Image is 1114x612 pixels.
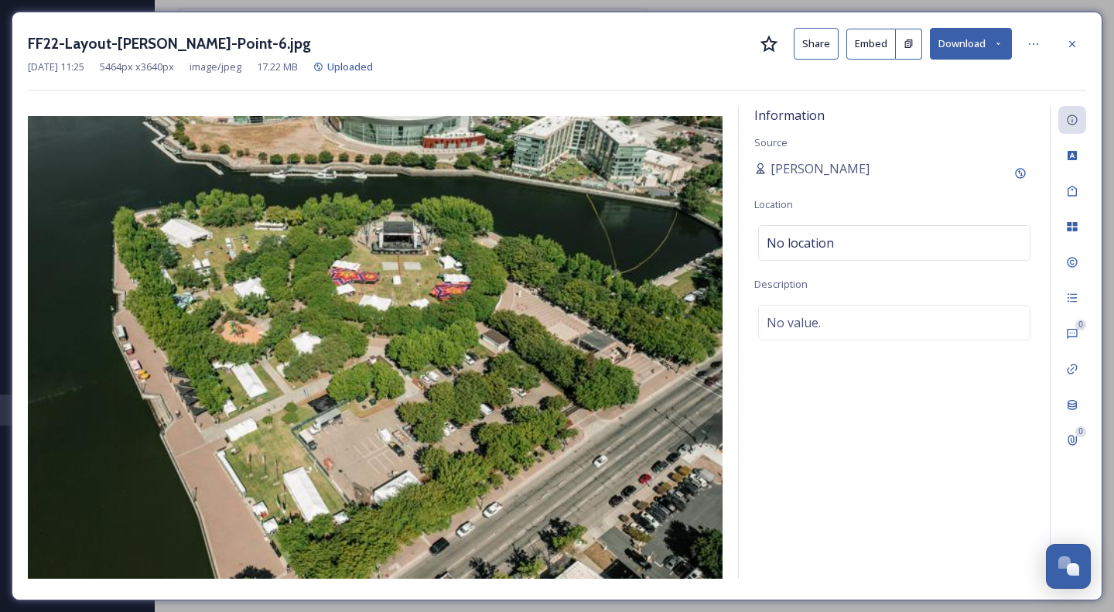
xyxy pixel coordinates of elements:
img: FF22-Layout-Weber-Point-6.jpg [28,116,723,579]
button: Open Chat [1046,544,1091,589]
span: 17.22 MB [257,60,298,74]
button: Download [930,28,1012,60]
span: Description [754,277,808,291]
button: Share [794,28,839,60]
div: 0 [1075,426,1086,437]
span: 5464 px x 3640 px [100,60,174,74]
span: Uploaded [327,60,373,74]
span: [DATE] 11:25 [28,60,84,74]
span: Location [754,197,793,211]
div: 0 [1075,320,1086,330]
button: Embed [846,29,896,60]
span: Source [754,135,788,149]
span: image/jpeg [190,60,241,74]
span: Information [754,107,825,124]
span: [PERSON_NAME] [771,159,870,178]
span: No location [767,234,834,252]
span: No value. [767,313,821,332]
h3: FF22-Layout-[PERSON_NAME]-Point-6.jpg [28,32,311,55]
